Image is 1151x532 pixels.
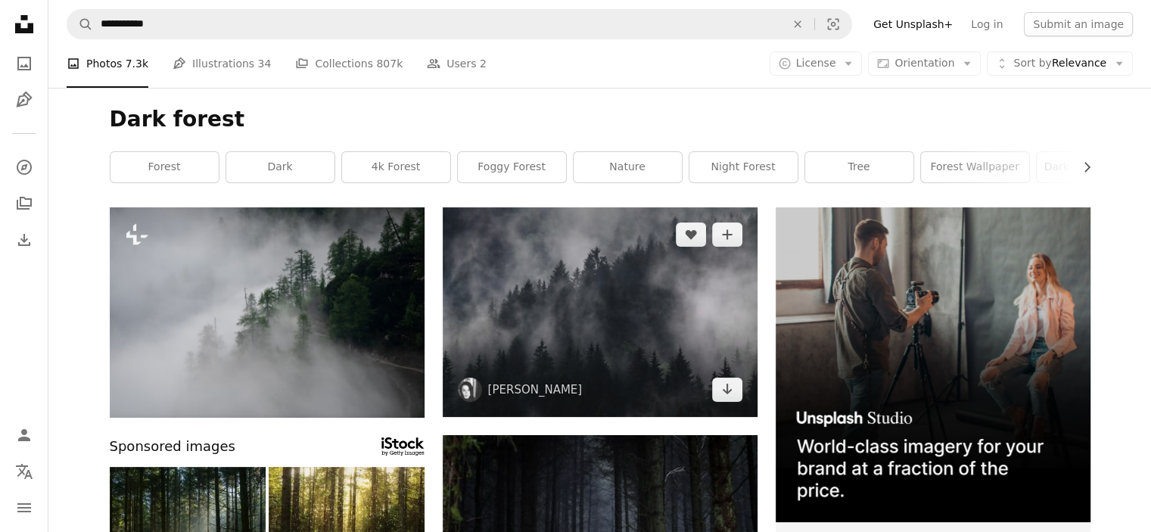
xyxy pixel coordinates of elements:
[458,152,566,182] a: foggy forest
[110,207,425,418] img: a forest on a foggy day
[173,39,271,88] a: Illustrations 34
[868,51,981,76] button: Orientation
[1013,56,1106,71] span: Relevance
[342,152,450,182] a: 4k forest
[1073,152,1090,182] button: scroll list to the right
[987,51,1133,76] button: Sort byRelevance
[689,152,798,182] a: night forest
[9,493,39,523] button: Menu
[864,12,962,36] a: Get Unsplash+
[776,207,1090,522] img: file-1715651741414-859baba4300dimage
[676,222,706,247] button: Like
[9,420,39,450] a: Log in / Sign up
[796,57,836,69] span: License
[1037,152,1145,182] a: dark green forest
[9,188,39,219] a: Collections
[443,305,757,319] a: trees covered with thick smoke
[574,152,682,182] a: nature
[805,152,913,182] a: tree
[480,55,487,72] span: 2
[376,55,403,72] span: 807k
[110,305,425,319] a: a forest on a foggy day
[770,51,863,76] button: License
[921,152,1029,182] a: forest wallpaper
[9,152,39,182] a: Explore
[258,55,272,72] span: 34
[427,39,487,88] a: Users 2
[295,39,403,88] a: Collections 807k
[1013,57,1051,69] span: Sort by
[962,12,1012,36] a: Log in
[9,456,39,487] button: Language
[9,48,39,79] a: Photos
[9,225,39,255] a: Download History
[815,10,851,39] button: Visual search
[9,85,39,115] a: Illustrations
[443,207,757,417] img: trees covered with thick smoke
[458,378,482,402] img: Go to Roksolana Zasiadko's profile
[894,57,954,69] span: Orientation
[110,106,1090,133] h1: Dark forest
[226,152,334,182] a: dark
[488,382,583,397] a: [PERSON_NAME]
[9,9,39,42] a: Home — Unsplash
[712,378,742,402] a: Download
[67,10,93,39] button: Search Unsplash
[67,9,852,39] form: Find visuals sitewide
[1024,12,1133,36] button: Submit an image
[781,10,814,39] button: Clear
[110,436,235,458] span: Sponsored images
[712,222,742,247] button: Add to Collection
[110,152,219,182] a: forest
